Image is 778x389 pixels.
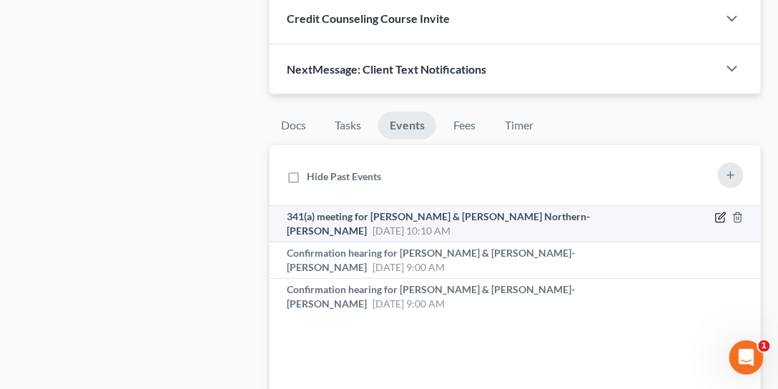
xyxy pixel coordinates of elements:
[287,11,450,25] span: Credit Counseling Course Invite
[493,112,545,139] a: Timer
[270,112,317,139] a: Docs
[287,62,486,76] span: NextMessage: Client Text Notifications
[729,340,764,375] iframe: Intercom live chat
[373,297,445,310] span: [DATE] 9:00 AM
[287,247,575,273] span: Confirmation hearing for [PERSON_NAME] & [PERSON_NAME]-[PERSON_NAME]
[287,210,590,237] span: 341(a) meeting for [PERSON_NAME] & [PERSON_NAME] Northern-[PERSON_NAME]
[287,283,575,310] span: Confirmation hearing for [PERSON_NAME] & [PERSON_NAME]-[PERSON_NAME]
[373,225,450,237] span: [DATE] 10:10 AM
[378,112,436,139] a: Events
[323,112,373,139] a: Tasks
[307,170,381,182] span: Hide Past Events
[373,261,445,273] span: [DATE] 9:00 AM
[442,112,488,139] a: Fees
[759,340,770,352] span: 1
